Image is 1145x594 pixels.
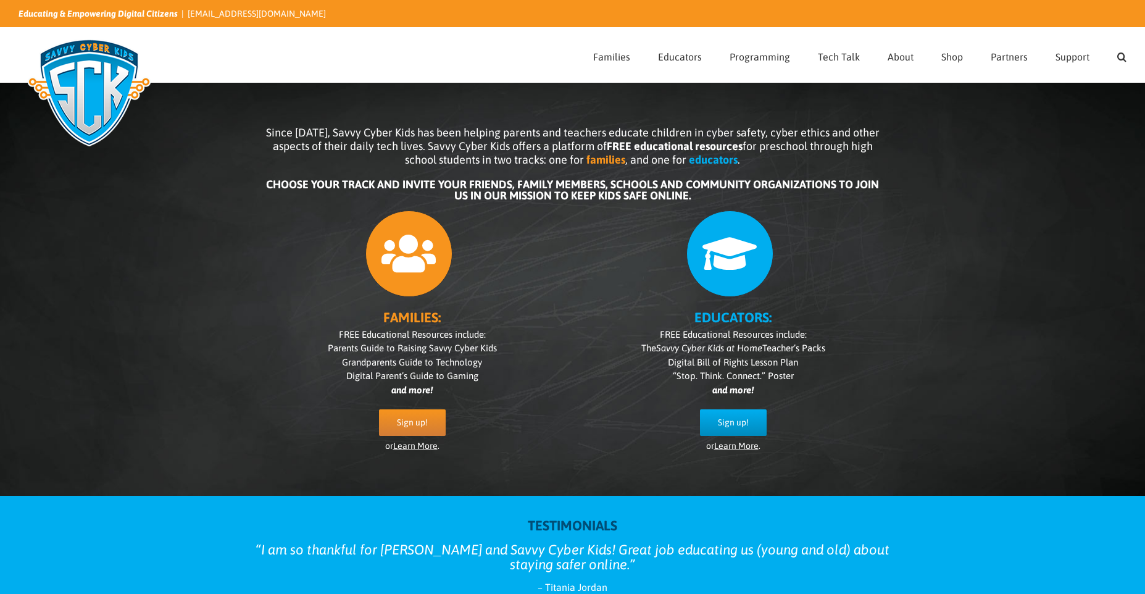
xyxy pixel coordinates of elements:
[593,28,630,82] a: Families
[888,28,914,82] a: About
[718,417,749,428] span: Sign up!
[545,582,607,593] span: Titania Jordan
[818,52,860,62] span: Tech Talk
[700,409,767,436] a: Sign up!
[673,370,794,381] span: “Stop. Think. Connect.” Poster
[712,385,754,395] i: and more!
[706,441,760,451] span: or .
[658,28,702,82] a: Educators
[658,52,702,62] span: Educators
[586,153,625,166] b: families
[397,417,428,428] span: Sign up!
[266,178,879,202] b: CHOOSE YOUR TRACK AND INVITE YOUR FRIENDS, FAMILY MEMBERS, SCHOOLS AND COMMUNITY ORGANIZATIONS TO...
[528,517,617,533] strong: TESTIMONIALS
[393,441,438,451] a: Learn More
[625,153,686,166] span: , and one for
[941,52,963,62] span: Shop
[188,9,326,19] a: [EMAIL_ADDRESS][DOMAIN_NAME]
[730,52,790,62] span: Programming
[730,28,790,82] a: Programming
[1117,28,1126,82] a: Search
[991,52,1028,62] span: Partners
[19,31,160,154] img: Savvy Cyber Kids Logo
[1055,52,1089,62] span: Support
[383,309,441,325] b: FAMILIES:
[656,343,762,353] i: Savvy Cyber Kids at Home
[738,153,740,166] span: .
[593,28,1126,82] nav: Main Menu
[19,9,178,19] i: Educating & Empowering Digital Citizens
[668,357,798,367] span: Digital Bill of Rights Lesson Plan
[252,542,894,572] blockquote: I am so thankful for [PERSON_NAME] and Savvy Cyber Kids! Great job educating us (young and old) a...
[593,52,630,62] span: Families
[339,329,486,340] span: FREE Educational Resources include:
[342,357,482,367] span: Grandparents Guide to Technology
[328,343,497,353] span: Parents Guide to Raising Savvy Cyber Kids
[266,126,880,166] span: Since [DATE], Savvy Cyber Kids has been helping parents and teachers educate children in cyber sa...
[818,28,860,82] a: Tech Talk
[379,409,446,436] a: Sign up!
[689,153,738,166] b: educators
[714,441,759,451] a: Learn More
[391,385,433,395] i: and more!
[346,370,478,381] span: Digital Parent’s Guide to Gaming
[888,52,914,62] span: About
[694,309,772,325] b: EDUCATORS:
[1055,28,1089,82] a: Support
[941,28,963,82] a: Shop
[660,329,807,340] span: FREE Educational Resources include:
[641,343,825,353] span: The Teacher’s Packs
[607,140,743,153] b: FREE educational resources
[991,28,1028,82] a: Partners
[385,441,439,451] span: or .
